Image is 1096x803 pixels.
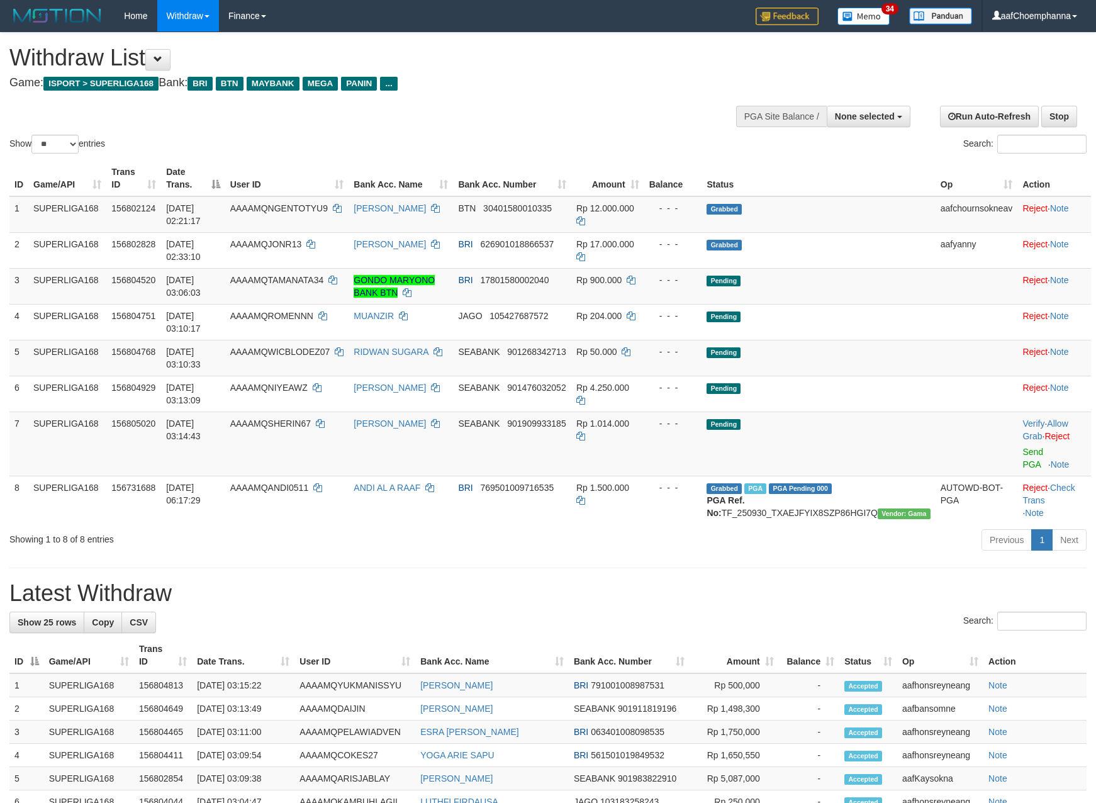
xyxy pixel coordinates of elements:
[134,767,192,790] td: 156802854
[1022,447,1043,469] a: Send PGA
[963,135,1087,154] label: Search:
[28,304,106,340] td: SUPERLIGA168
[1044,431,1070,441] a: Reject
[649,345,697,358] div: - - -
[9,304,28,340] td: 4
[28,160,106,196] th: Game/API: activate to sort column ascending
[988,773,1007,783] a: Note
[702,160,935,196] th: Status
[9,340,28,376] td: 5
[837,8,890,25] img: Button%20Memo.svg
[166,347,201,369] span: [DATE] 03:10:33
[489,311,548,321] span: Copy 105427687572 to clipboard
[28,232,106,268] td: SUPERLIGA168
[480,239,554,249] span: Copy 626901018866537 to clipboard
[166,203,201,226] span: [DATE] 02:21:17
[420,704,493,714] a: [PERSON_NAME]
[9,673,44,697] td: 1
[897,637,983,673] th: Op: activate to sort column ascending
[591,750,664,760] span: Copy 561501019849532 to clipboard
[940,106,1039,127] a: Run Auto-Refresh
[1017,160,1091,196] th: Action
[1022,418,1044,429] a: Verify
[507,383,566,393] span: Copy 901476032052 to clipboard
[707,495,744,518] b: PGA Ref. No:
[1022,275,1048,285] a: Reject
[591,680,664,690] span: Copy 791001008987531 to clipboard
[9,612,84,633] a: Show 25 rows
[192,637,294,673] th: Date Trans.: activate to sort column ascending
[121,612,156,633] a: CSV
[707,276,741,286] span: Pending
[354,203,426,213] a: [PERSON_NAME]
[420,727,518,737] a: ESRA [PERSON_NAME]
[9,637,44,673] th: ID: activate to sort column descending
[354,483,420,493] a: ANDI AL A RAAF
[769,483,832,494] span: PGA Pending
[507,347,566,357] span: Copy 901268342713 to clipboard
[1022,418,1068,441] a: Allow Grab
[909,8,972,25] img: panduan.png
[134,721,192,744] td: 156804465
[111,239,155,249] span: 156802828
[9,744,44,767] td: 4
[618,704,676,714] span: Copy 901911819196 to clipboard
[28,476,106,524] td: SUPERLIGA168
[354,239,426,249] a: [PERSON_NAME]
[1017,376,1091,412] td: ·
[458,383,500,393] span: SEABANK
[844,681,882,692] span: Accepted
[936,160,1018,196] th: Op: activate to sort column ascending
[420,750,495,760] a: YOGA ARIE SAPU
[649,481,697,494] div: - - -
[878,508,931,519] span: Vendor URL: https://trx31.1velocity.biz
[44,721,134,744] td: SUPERLIGA168
[44,637,134,673] th: Game/API: activate to sort column ascending
[576,418,629,429] span: Rp 1.014.000
[997,612,1087,631] input: Search:
[166,483,201,505] span: [DATE] 06:17:29
[111,311,155,321] span: 156804751
[111,483,155,493] span: 156731688
[9,697,44,721] td: 2
[507,418,566,429] span: Copy 901909933185 to clipboard
[31,135,79,154] select: Showentries
[997,135,1087,154] input: Search:
[294,744,415,767] td: AAAAMQCOKES27
[707,383,741,394] span: Pending
[839,637,897,673] th: Status: activate to sort column ascending
[835,111,895,121] span: None selected
[9,268,28,304] td: 3
[247,77,299,91] span: MAYBANK
[707,240,742,250] span: Grabbed
[192,721,294,744] td: [DATE] 03:11:00
[844,727,882,738] span: Accepted
[707,483,742,494] span: Grabbed
[576,347,617,357] span: Rp 50.000
[707,419,741,430] span: Pending
[779,673,839,697] td: -
[9,412,28,476] td: 7
[618,773,676,783] span: Copy 901983822910 to clipboard
[690,637,779,673] th: Amount: activate to sort column ascending
[111,383,155,393] span: 156804929
[134,697,192,721] td: 156804649
[981,529,1032,551] a: Previous
[43,77,159,91] span: ISPORT > SUPERLIGA168
[1050,239,1069,249] a: Note
[453,160,571,196] th: Bank Acc. Number: activate to sort column ascending
[354,418,426,429] a: [PERSON_NAME]
[9,528,447,546] div: Showing 1 to 8 of 8 entries
[192,673,294,697] td: [DATE] 03:15:22
[341,77,377,91] span: PANIN
[216,77,243,91] span: BTN
[134,673,192,697] td: 156804813
[779,721,839,744] td: -
[192,744,294,767] td: [DATE] 03:09:54
[134,637,192,673] th: Trans ID: activate to sort column ascending
[649,202,697,215] div: - - -
[1050,203,1069,213] a: Note
[707,204,742,215] span: Grabbed
[1050,311,1069,321] a: Note
[690,744,779,767] td: Rp 1,650,550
